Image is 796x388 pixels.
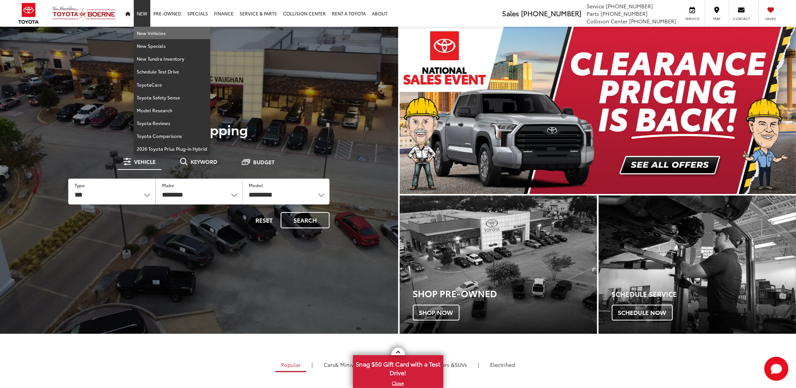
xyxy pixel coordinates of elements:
button: Reset [249,212,279,228]
h3: Shop Pre-Owned [413,288,597,298]
a: Toyota Comparisons [134,130,210,142]
a: New Tundra Inventory [134,52,210,65]
span: Saved [762,16,779,21]
a: Electrified [484,358,521,371]
a: Toyota Safety Sense [134,91,210,104]
span: Parts [587,10,599,17]
svg: Start Chat [764,357,788,381]
a: Cars [318,358,366,371]
a: 2026 Toyota Prius Plug-in Hybrid [134,142,210,155]
button: Click to view previous picture. [400,42,459,179]
span: Budget [253,159,275,165]
img: Vic Vaughan Toyota of Boerne [52,6,116,21]
label: Model [249,182,263,188]
span: [PHONE_NUMBER] [606,2,653,10]
a: Shop Pre-Owned Shop Now [400,196,597,334]
label: Type [75,182,85,188]
span: Keyword [191,159,217,164]
label: Make [162,182,174,188]
h4: Schedule Service [612,290,796,298]
a: Schedule Test Drive [134,65,210,78]
span: Schedule Now [612,305,673,321]
span: Contact [733,16,750,21]
button: Toggle Chat Window [764,357,788,381]
span: Sales [502,8,519,18]
button: Search [281,212,330,228]
a: ToyotaCare [134,78,210,91]
div: Toyota [400,196,597,334]
span: [PHONE_NUMBER] [600,10,648,17]
p: Start Shopping [32,122,367,137]
a: Schedule Service Schedule Now [599,196,796,334]
span: Collision Center [587,17,628,25]
li: | [476,361,481,368]
button: Click to view next picture. [736,42,796,179]
span: Snag $50 Gift Card with a Test Drive! [354,356,443,379]
a: Popular [275,358,306,372]
span: Service [684,16,701,21]
li: | [310,361,315,368]
span: [PHONE_NUMBER] [629,17,676,25]
div: Toyota [599,196,796,334]
span: Vehicle [134,159,156,164]
span: Service [587,2,604,10]
span: Shop Now [413,305,460,321]
a: Model Research [134,104,210,117]
span: Map [709,16,725,21]
a: New Vehicles [134,27,210,40]
span: [PHONE_NUMBER] [521,8,581,18]
a: New Specials [134,40,210,52]
a: SUVs [416,358,473,371]
span: & Minivan [335,361,360,368]
a: Toyota Reviews [134,117,210,130]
